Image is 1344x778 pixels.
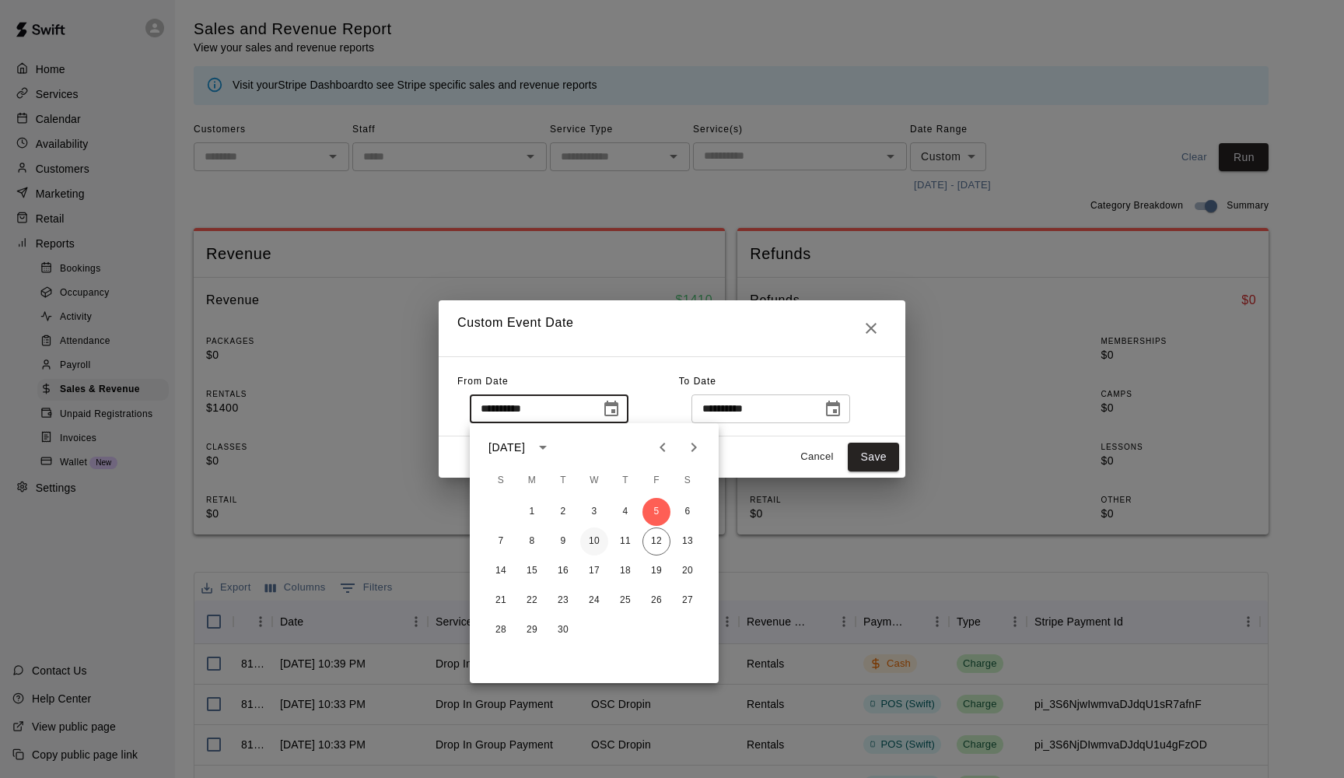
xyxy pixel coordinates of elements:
button: 29 [518,616,546,644]
button: 10 [580,527,608,555]
button: 12 [642,527,670,555]
button: 7 [487,527,515,555]
button: 9 [549,527,577,555]
span: To Date [679,376,716,387]
div: [DATE] [488,440,525,456]
button: 19 [642,557,670,585]
button: 4 [611,498,639,526]
button: 2 [549,498,577,526]
button: 23 [549,587,577,615]
button: 30 [549,616,577,644]
button: 5 [642,498,670,526]
button: 17 [580,557,608,585]
button: Close [856,313,887,344]
button: 6 [674,498,702,526]
button: Next month [678,432,709,463]
button: Previous month [647,432,678,463]
span: Saturday [674,465,702,496]
button: 27 [674,587,702,615]
button: 18 [611,557,639,585]
button: 11 [611,527,639,555]
span: Sunday [487,465,515,496]
button: calendar view is open, switch to year view [530,434,556,461]
button: 28 [487,616,515,644]
button: 3 [580,498,608,526]
span: Monday [518,465,546,496]
button: Choose date, selected date is Sep 5, 2025 [596,394,627,425]
span: Tuesday [549,465,577,496]
button: 14 [487,557,515,585]
span: Friday [642,465,670,496]
button: 24 [580,587,608,615]
button: 22 [518,587,546,615]
button: 16 [549,557,577,585]
h2: Custom Event Date [439,300,905,356]
button: 1 [518,498,546,526]
button: 25 [611,587,639,615]
button: 8 [518,527,546,555]
span: Wednesday [580,465,608,496]
button: Save [848,443,899,471]
button: Choose date, selected date is Sep 12, 2025 [817,394,849,425]
span: Thursday [611,465,639,496]
button: 15 [518,557,546,585]
button: 13 [674,527,702,555]
button: 20 [674,557,702,585]
span: From Date [457,376,509,387]
button: 21 [487,587,515,615]
button: Cancel [792,445,842,469]
button: 26 [642,587,670,615]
